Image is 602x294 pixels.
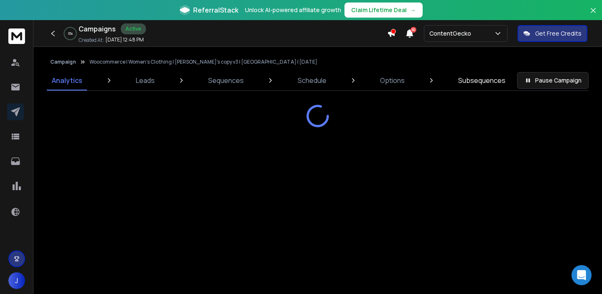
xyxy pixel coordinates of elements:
a: Analytics [47,70,87,90]
a: Subsequences [453,70,510,90]
p: Unlock AI-powered affiliate growth [245,6,341,14]
button: Close banner [588,5,599,25]
p: Created At: [79,37,104,44]
p: Schedule [298,75,327,85]
a: Schedule [293,70,332,90]
button: Get Free Credits [518,25,587,42]
button: Pause Campaign [517,72,589,89]
span: → [410,6,416,14]
p: Woocommerce | Women's Clothing | [PERSON_NAME]'s copy v3 | [GEOGRAPHIC_DATA] | [DATE] [89,59,317,65]
div: Active [121,23,146,34]
button: Claim Lifetime Deal→ [344,3,423,18]
span: ReferralStack [193,5,238,15]
a: Options [375,70,410,90]
a: Sequences [203,70,249,90]
p: Options [380,75,405,85]
p: Leads [136,75,155,85]
p: Get Free Credits [535,29,582,38]
button: Campaign [50,59,76,65]
a: Leads [131,70,160,90]
p: Subsequences [458,75,505,85]
p: ContentGecko [429,29,474,38]
h1: Campaigns [79,24,116,34]
p: Sequences [208,75,244,85]
p: Analytics [52,75,82,85]
button: J [8,272,25,289]
div: Open Intercom Messenger [571,265,592,285]
p: 0 % [68,31,73,36]
p: [DATE] 12:48 PM [105,36,144,43]
span: 50 [411,27,416,33]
